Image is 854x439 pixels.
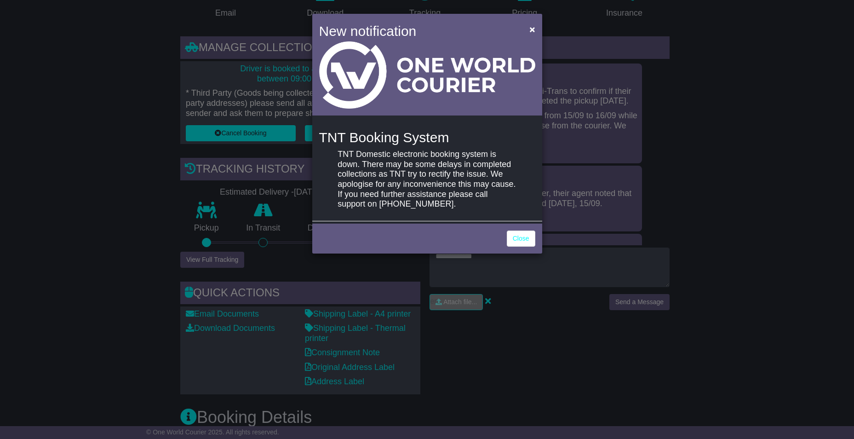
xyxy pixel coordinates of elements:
p: TNT Domestic electronic booking system is down. There may be some delays in completed collections... [338,150,516,209]
a: Close [507,231,535,247]
button: Close [525,20,539,39]
h4: New notification [319,21,516,41]
img: Light [319,41,535,109]
h4: TNT Booking System [319,130,535,145]
span: × [529,24,535,35]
